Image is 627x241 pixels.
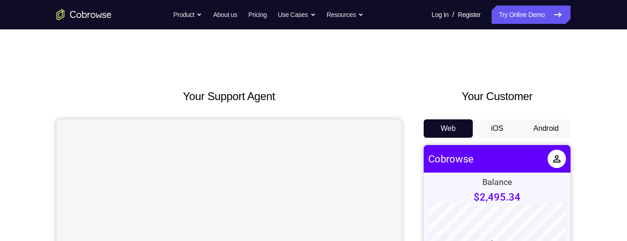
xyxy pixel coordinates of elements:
a: Go to the home page [56,9,112,20]
span: $394.56 [60,103,87,112]
h2: Your Support Agent [56,88,402,105]
button: Web [424,119,473,138]
button: iOS [473,119,522,138]
div: Busy Bees [28,231,66,241]
p: $2,495.34 [50,46,97,58]
a: Try Online Demo [492,6,571,24]
div: [DATE] at 8:24 AM [28,214,78,221]
div: Spent this month [60,95,87,120]
a: About us [213,6,237,24]
a: Cobrowse [5,8,50,20]
a: Register [458,6,481,24]
button: Resources [327,6,364,24]
a: Pricing [248,6,267,24]
button: Product [174,6,202,24]
p: Balance [59,32,89,42]
div: EDF Energy [28,203,69,213]
span: / [452,9,454,20]
button: Android [521,119,571,138]
div: $182.17 [116,208,142,217]
a: Log In [431,6,448,24]
h2: Your Customer [424,88,571,105]
button: Use Cases [278,6,315,24]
